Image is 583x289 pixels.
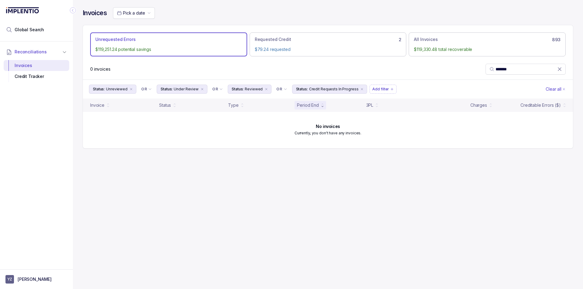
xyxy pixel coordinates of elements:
button: Filter Chip Connector undefined [274,85,289,93]
div: Invoice [90,102,104,108]
p: OR [212,87,218,92]
p: $119,251.24 potential savings [95,46,242,52]
div: Charges [470,102,487,108]
p: $79.24 requested [255,46,401,52]
search: Date Range Picker [117,10,145,16]
p: Requested Credit [255,36,291,42]
button: Filter Chip Connector undefined [139,85,154,93]
div: Period End [297,102,319,108]
div: Creditable Errors ($) [520,102,561,108]
div: Collapse Icon [69,7,77,14]
button: Filter Chip Reviewed [228,85,271,94]
button: User initials[PERSON_NAME] [5,275,67,284]
div: remove content [129,87,134,92]
p: Unreviewed [106,86,128,92]
li: Filter Chip Connector undefined [212,87,223,92]
span: User initials [5,275,14,284]
div: 3PL [366,102,373,108]
div: Reconciliations [4,59,69,83]
p: 0 invoices [90,66,111,72]
button: Filter Chip Unreviewed [89,85,136,94]
h4: Invoices [83,9,107,17]
div: Credit Tracker [9,71,64,82]
li: Filter Chip Connector undefined [141,87,152,92]
div: remove content [264,87,269,92]
span: Global Search [15,27,44,33]
button: Filter Chip Connector undefined [210,85,225,93]
p: Under Review [174,86,199,92]
h6: 2 [399,37,401,42]
span: Reconciliations [15,49,47,55]
p: $119,330.48 total recoverable [414,46,561,52]
li: Filter Chip Connector undefined [276,87,287,92]
div: Remaining page entries [90,66,111,72]
p: Status: [161,86,172,92]
p: Add filter [372,86,389,92]
button: Filter Chip Add filter [370,85,397,94]
div: remove content [200,87,205,92]
button: Filter Chip Credit Requests In Progress [292,85,367,94]
span: Pick a date [123,10,145,15]
h6: 893 [552,37,561,42]
p: Status: [296,86,308,92]
button: Date Range Picker [113,7,155,19]
p: OR [141,87,147,92]
ul: Action Tab Group [90,32,566,56]
p: Status: [93,86,105,92]
p: Currently, you don't have any invoices. [295,130,361,136]
button: Reconciliations [4,45,69,59]
p: Status: [232,86,244,92]
ul: Filter Group [89,85,544,94]
div: Status [159,102,171,108]
p: Credit Requests In Progress [309,86,359,92]
p: OR [276,87,282,92]
p: Clear all [546,86,561,92]
p: All Invoices [414,36,438,42]
p: Unrequested Errors [95,36,135,42]
p: Reviewed [245,86,263,92]
div: remove content [360,87,364,92]
button: Filter Chip Under Review [157,85,207,94]
div: Type [228,102,238,108]
p: [PERSON_NAME] [18,276,52,282]
h6: No invoices [316,124,340,129]
div: Invoices [9,60,64,71]
button: Clear Filters [544,85,567,94]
